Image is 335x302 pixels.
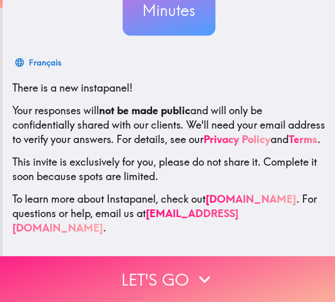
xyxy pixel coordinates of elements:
[12,52,65,73] button: Français
[12,207,239,234] a: [EMAIL_ADDRESS][DOMAIN_NAME]
[12,192,326,235] p: To learn more about Instapanel, check out . For questions or help, email us at .
[12,103,326,147] p: Your responses will and will only be confidentially shared with our clients. We'll need your emai...
[12,81,132,94] span: There is a new instapanel!
[12,155,326,184] p: This invite is exclusively for you, please do not share it. Complete it soon because spots are li...
[29,55,61,69] div: Français
[204,133,271,146] a: Privacy Policy
[99,104,190,117] b: not be made public
[289,133,317,146] a: Terms
[206,192,296,205] a: [DOMAIN_NAME]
